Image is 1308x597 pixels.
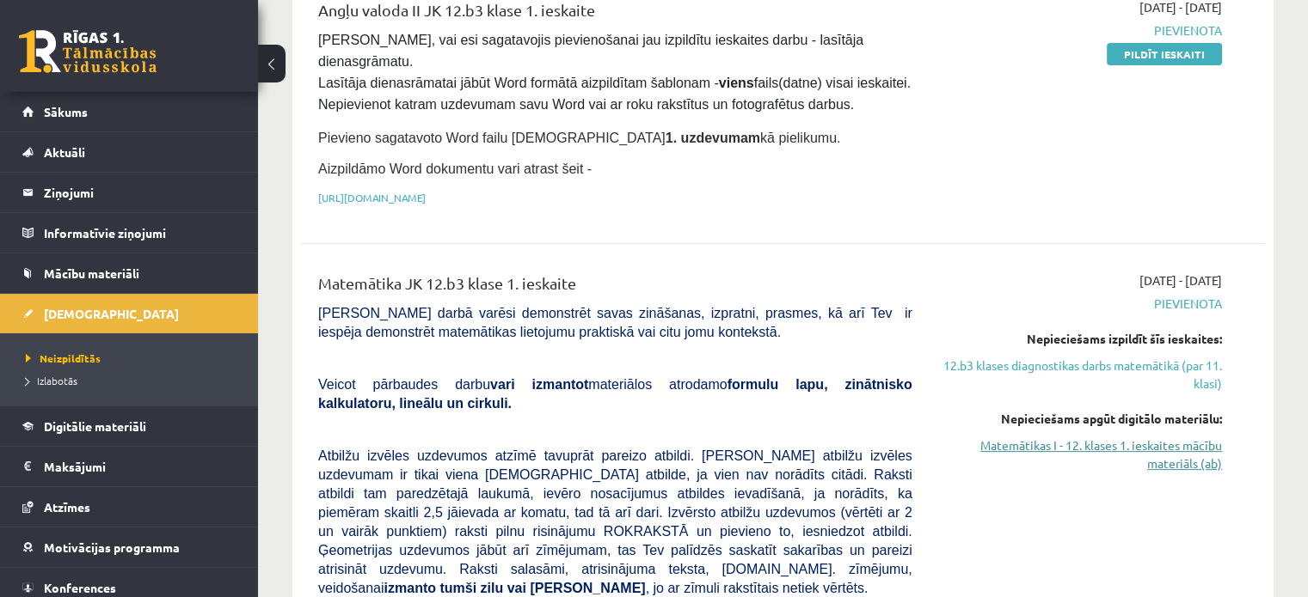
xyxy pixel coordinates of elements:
a: Matemātikas I - 12. klases 1. ieskaites mācību materiāls (ab) [938,436,1222,472]
a: Maksājumi [22,447,236,486]
a: Pildīt ieskaiti [1107,43,1222,65]
span: Aizpildāmo Word dokumentu vari atrast šeit - [318,161,592,176]
a: Sākums [22,92,236,131]
a: 12.b3 klases diagnostikas darbs matemātikā (par 11. klasi) [938,356,1222,393]
legend: Informatīvie ziņojumi [44,213,236,253]
a: Aktuāli [22,132,236,172]
span: Atbilžu izvēles uzdevumos atzīmē tavuprāt pareizo atbildi. [PERSON_NAME] atbilžu izvēles uzdevuma... [318,448,912,595]
legend: Ziņojumi [44,173,236,212]
span: Izlabotās [26,374,77,387]
a: [DEMOGRAPHIC_DATA] [22,294,236,333]
span: [PERSON_NAME] darbā varēsi demonstrēt savas zināšanas, izpratni, prasmes, kā arī Tev ir iespēja d... [318,306,912,339]
a: Izlabotās [26,373,241,388]
div: Nepieciešams izpildīt šīs ieskaites: [938,330,1222,348]
span: Motivācijas programma [44,539,180,555]
div: Nepieciešams apgūt digitālo materiālu: [938,410,1222,428]
span: Konferences [44,580,116,595]
span: Pievienota [938,295,1222,313]
span: [DATE] - [DATE] [1139,271,1222,289]
a: Mācību materiāli [22,253,236,293]
a: Atzīmes [22,487,236,527]
b: izmanto [384,581,436,595]
strong: 1. uzdevumam [666,131,760,145]
b: vari izmantot [490,377,588,392]
legend: Maksājumi [44,447,236,486]
a: Rīgas 1. Tālmācības vidusskola [19,30,157,73]
span: Mācību materiāli [44,265,139,281]
span: Digitālie materiāli [44,418,146,434]
span: Neizpildītās [26,351,101,365]
a: Informatīvie ziņojumi [22,213,236,253]
span: Veicot pārbaudes darbu materiālos atrodamo [318,377,912,411]
strong: viens [719,76,754,90]
span: Atzīmes [44,499,90,515]
span: Pievienota [938,21,1222,40]
span: [DEMOGRAPHIC_DATA] [44,306,179,321]
span: Pievieno sagatavoto Word failu [DEMOGRAPHIC_DATA] kā pielikumu. [318,131,840,145]
a: Ziņojumi [22,173,236,212]
a: Neizpildītās [26,350,241,366]
a: [URL][DOMAIN_NAME] [318,191,426,204]
a: Digitālie materiāli [22,406,236,446]
b: formulu lapu, zinātnisko kalkulatoru, lineālu un cirkuli. [318,377,912,411]
b: tumši zilu vai [PERSON_NAME] [439,581,645,595]
a: Motivācijas programma [22,527,236,567]
span: [PERSON_NAME], vai esi sagatavojis pievienošanai jau izpildītu ieskaites darbu - lasītāja dienasg... [318,33,914,112]
span: Aktuāli [44,144,85,160]
div: Matemātika JK 12.b3 klase 1. ieskaite [318,271,912,303]
span: Sākums [44,104,88,119]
